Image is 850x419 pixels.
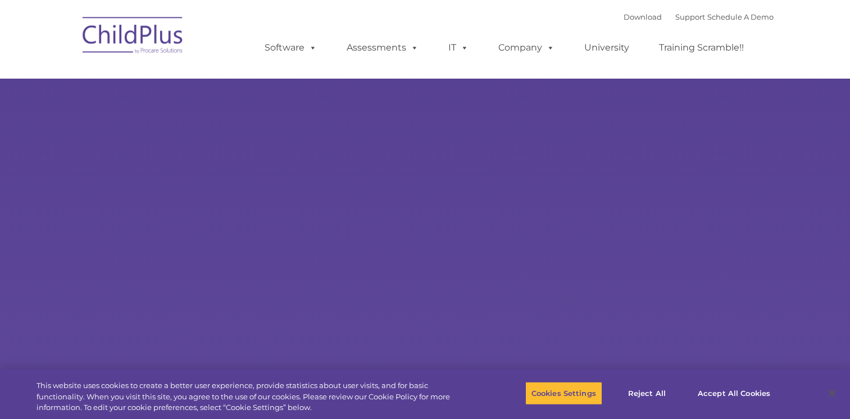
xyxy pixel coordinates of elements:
font: | [624,12,774,21]
a: Schedule A Demo [707,12,774,21]
div: This website uses cookies to create a better user experience, provide statistics about user visit... [37,380,467,413]
a: Assessments [335,37,430,59]
button: Close [820,381,844,406]
button: Reject All [612,381,682,405]
a: Company [487,37,566,59]
a: University [573,37,640,59]
button: Cookies Settings [525,381,602,405]
a: Support [675,12,705,21]
button: Accept All Cookies [692,381,776,405]
a: Software [253,37,328,59]
a: Training Scramble!! [648,37,755,59]
img: ChildPlus by Procare Solutions [77,9,189,65]
a: Download [624,12,662,21]
a: IT [437,37,480,59]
